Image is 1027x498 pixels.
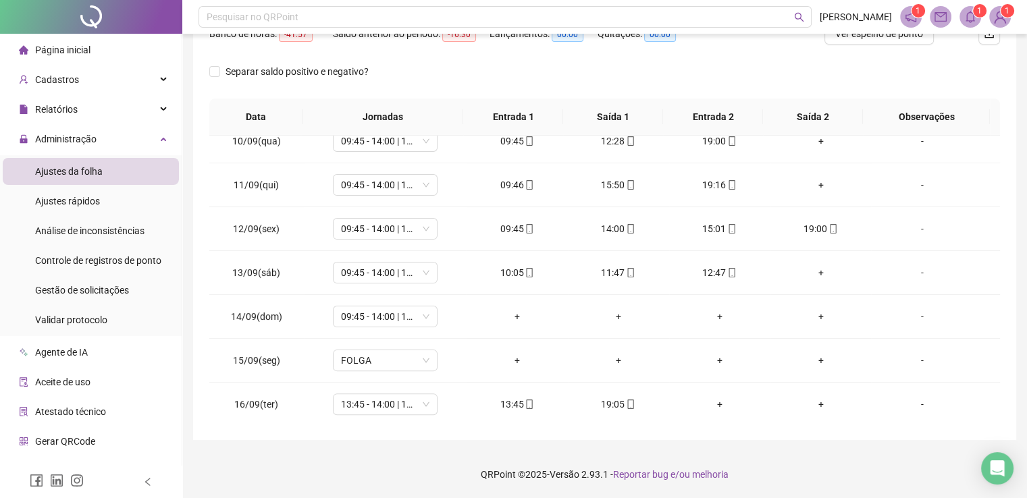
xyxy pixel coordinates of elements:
[781,353,861,368] div: +
[523,268,534,277] span: mobile
[794,12,804,22] span: search
[625,180,635,190] span: mobile
[19,437,28,446] span: qrcode
[231,311,282,322] span: 14/09(dom)
[882,134,962,148] div: -
[35,45,90,55] span: Página inicial
[579,397,658,412] div: 19:05
[827,224,838,233] span: mobile
[905,11,917,23] span: notification
[882,265,962,280] div: -
[490,26,598,42] div: Lançamentos:
[19,45,28,55] span: home
[333,26,490,42] div: Saldo anterior ao período:
[625,399,635,409] span: mobile
[35,377,90,387] span: Aceite de uso
[19,75,28,84] span: user-add
[835,26,923,41] span: Ver espelho de ponto
[523,224,534,233] span: mobile
[680,134,760,148] div: 19:00
[563,99,663,136] th: Saída 1
[680,221,760,236] div: 15:01
[35,225,144,236] span: Análise de inconsistências
[680,397,760,412] div: +
[781,221,861,236] div: 19:00
[874,109,979,124] span: Observações
[644,27,676,42] span: 00:00
[680,353,760,368] div: +
[19,377,28,387] span: audit
[220,64,374,79] span: Separar saldo positivo e negativo?
[680,177,760,192] div: 19:16
[625,268,635,277] span: mobile
[912,4,925,18] sup: 1
[882,177,962,192] div: -
[726,268,737,277] span: mobile
[209,99,302,136] th: Data
[824,23,934,45] button: Ver espelho de ponto
[820,9,892,24] span: [PERSON_NAME]
[477,309,557,324] div: +
[781,177,861,192] div: +
[781,397,861,412] div: +
[477,221,557,236] div: 09:45
[233,223,280,234] span: 12/09(sex)
[35,104,78,115] span: Relatórios
[143,477,153,487] span: left
[442,27,476,42] span: -16:30
[625,136,635,146] span: mobile
[916,6,920,16] span: 1
[977,6,982,16] span: 1
[234,399,278,410] span: 16/09(ter)
[35,436,95,447] span: Gerar QRCode
[19,105,28,114] span: file
[1001,4,1014,18] sup: Atualize o seu contato no menu Meus Dados
[663,99,763,136] th: Entrada 2
[882,221,962,236] div: -
[341,306,429,327] span: 09:45 - 14:00 | 15:00 - 18:00
[579,134,658,148] div: 12:28
[477,397,557,412] div: 13:45
[990,7,1010,27] img: 92887
[477,134,557,148] div: 09:45
[1005,6,1009,16] span: 1
[477,177,557,192] div: 09:46
[35,134,97,144] span: Administração
[279,27,313,42] span: -41:57
[726,136,737,146] span: mobile
[579,309,658,324] div: +
[781,309,861,324] div: +
[552,27,583,42] span: 00:00
[463,99,563,136] th: Entrada 1
[209,26,333,42] div: Banco de horas:
[964,11,976,23] span: bell
[726,180,737,190] span: mobile
[477,265,557,280] div: 10:05
[680,309,760,324] div: +
[234,179,279,190] span: 11/09(qui)
[232,267,280,278] span: 13/09(sáb)
[35,285,129,296] span: Gestão de solicitações
[680,265,760,280] div: 12:47
[477,353,557,368] div: +
[882,353,962,368] div: -
[341,394,429,414] span: 13:45 - 14:00 | 14:01 - 19:00
[19,407,28,416] span: solution
[579,353,658,368] div: +
[550,469,579,480] span: Versão
[182,451,1027,498] footer: QRPoint © 2025 - 2.93.1 -
[341,175,429,195] span: 09:45 - 14:00 | 15:00 - 19:00
[981,452,1013,485] div: Open Intercom Messenger
[763,99,863,136] th: Saída 2
[882,309,962,324] div: -
[781,134,861,148] div: +
[973,4,986,18] sup: 1
[341,350,429,370] span: FOLGA
[523,180,534,190] span: mobile
[70,474,84,487] span: instagram
[341,131,429,151] span: 09:45 - 14:00 | 15:00 - 19:00
[863,99,990,136] th: Observações
[579,177,658,192] div: 15:50
[598,26,696,42] div: Quitações:
[302,99,463,136] th: Jornadas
